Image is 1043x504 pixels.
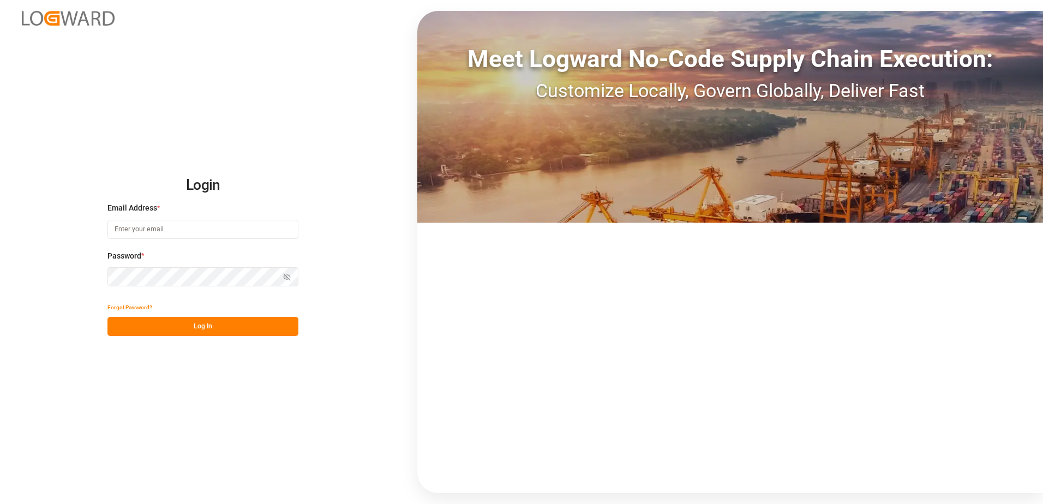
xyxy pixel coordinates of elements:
[107,317,298,336] button: Log In
[107,220,298,239] input: Enter your email
[107,202,157,214] span: Email Address
[22,11,115,26] img: Logward_new_orange.png
[417,77,1043,105] div: Customize Locally, Govern Globally, Deliver Fast
[107,298,152,317] button: Forgot Password?
[107,250,141,262] span: Password
[417,41,1043,77] div: Meet Logward No-Code Supply Chain Execution:
[107,168,298,203] h2: Login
